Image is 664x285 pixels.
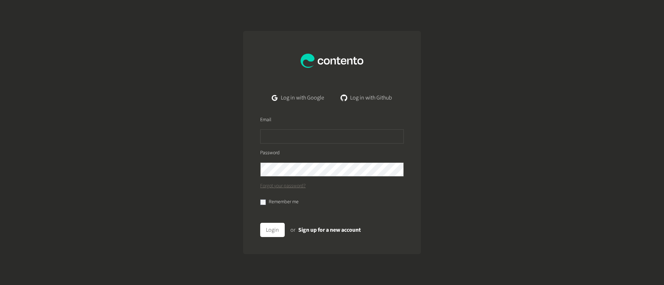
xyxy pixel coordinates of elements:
a: Log in with Google [266,91,330,105]
a: Forgot your password? [260,182,306,190]
a: Log in with Github [336,91,398,105]
label: Email [260,116,271,124]
label: Password [260,149,280,157]
a: Sign up for a new account [298,226,361,234]
label: Remember me [269,198,299,206]
span: or [290,226,295,234]
button: Login [260,223,285,237]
